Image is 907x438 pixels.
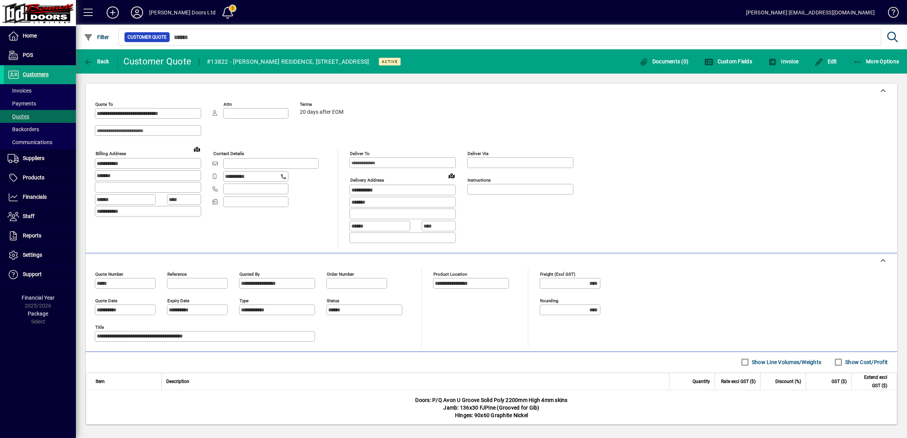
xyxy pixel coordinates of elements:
[693,377,710,386] span: Quantity
[813,55,839,68] button: Edit
[95,324,104,330] mat-label: Title
[4,207,76,226] a: Staff
[224,102,232,107] mat-label: Attn
[23,271,42,277] span: Support
[814,58,837,64] span: Edit
[704,58,752,64] span: Custom Fields
[4,46,76,65] a: POS
[300,109,343,115] span: 20 days after EOM
[4,97,76,110] a: Payments
[82,55,111,68] button: Back
[721,377,756,386] span: Rate excl GST ($)
[96,377,105,386] span: Item
[856,373,887,390] span: Extend excl GST ($)
[4,136,76,149] a: Communications
[831,377,847,386] span: GST ($)
[23,232,41,239] span: Reports
[8,126,39,132] span: Backorders
[239,271,260,276] mat-label: Quoted by
[766,55,800,68] button: Invoice
[750,358,821,366] label: Show Line Volumes/Weights
[300,102,345,107] span: Terms
[8,113,29,119] span: Quotes
[167,271,187,276] mat-label: Reference
[746,6,875,19] div: [PERSON_NAME] [EMAIL_ADDRESS][DOMAIN_NAME]
[540,271,575,276] mat-label: Freight (excl GST)
[125,6,149,19] button: Profile
[166,377,189,386] span: Description
[23,52,33,58] span: POS
[149,6,216,19] div: [PERSON_NAME] Doors Ltd
[95,298,117,303] mat-label: Quote date
[4,226,76,245] a: Reports
[95,271,123,276] mat-label: Quote number
[4,188,76,207] a: Financials
[4,84,76,97] a: Invoices
[23,252,42,258] span: Settings
[853,58,899,64] span: More Options
[446,170,458,182] a: View on map
[8,139,52,145] span: Communications
[844,358,888,366] label: Show Cost/Profit
[22,295,55,301] span: Financial Year
[123,55,192,68] div: Customer Quote
[468,151,488,156] mat-label: Deliver via
[23,213,35,219] span: Staff
[327,298,339,303] mat-label: Status
[23,33,37,39] span: Home
[8,100,36,107] span: Payments
[851,55,901,68] button: More Options
[382,59,398,64] span: Active
[82,30,111,44] button: Filter
[4,123,76,136] a: Backorders
[76,55,118,68] app-page-header-button: Back
[540,298,558,303] mat-label: Rounding
[28,311,48,317] span: Package
[4,265,76,284] a: Support
[23,71,49,77] span: Customers
[775,377,801,386] span: Discount (%)
[468,177,491,183] mat-label: Instructions
[4,168,76,187] a: Products
[882,2,898,26] a: Knowledge Base
[8,88,31,94] span: Invoices
[84,34,109,40] span: Filter
[84,58,109,64] span: Back
[637,55,690,68] button: Documents (0)
[4,110,76,123] a: Quotes
[4,27,76,46] a: Home
[23,174,44,181] span: Products
[433,271,467,276] mat-label: Product location
[702,55,754,68] button: Custom Fields
[639,58,688,64] span: Documents (0)
[101,6,125,19] button: Add
[128,33,167,41] span: Customer Quote
[86,390,897,425] div: Doors: P/Q Avon U Groove Solid Poly 2200mm High 4mm skins Jamb: 136x30 FJPine (Grooved for Gib) H...
[327,271,354,276] mat-label: Order number
[23,194,47,200] span: Financials
[23,155,44,161] span: Suppliers
[207,56,369,68] div: #13822 - [PERSON_NAME] RESIDENCE, [STREET_ADDRESS]
[350,151,370,156] mat-label: Deliver To
[768,58,798,64] span: Invoice
[191,143,203,155] a: View on map
[239,298,249,303] mat-label: Type
[167,298,189,303] mat-label: Expiry date
[4,149,76,168] a: Suppliers
[4,246,76,265] a: Settings
[95,102,113,107] mat-label: Quote To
